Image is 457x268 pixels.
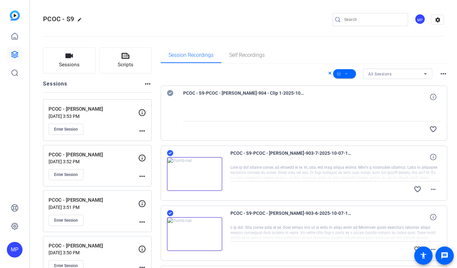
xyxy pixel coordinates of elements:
[415,14,425,24] div: MP
[344,16,403,24] input: Search
[138,218,146,226] mat-icon: more_horiz
[230,209,351,225] span: PCOC - S9-PCOC - [PERSON_NAME]-903-6-2025-10-07-11-31-54-927-0
[43,15,74,23] span: PCOC - S9
[431,15,444,25] mat-icon: settings
[49,205,138,210] p: [DATE] 3:51 PM
[77,17,85,25] mat-icon: edit
[49,215,83,226] button: Enter Session
[167,157,222,191] img: thumb-nail
[429,185,437,193] mat-icon: more_horiz
[99,47,152,73] button: Scripts
[49,159,138,164] p: [DATE] 3:52 PM
[230,149,351,165] span: PCOC - S9-PCOC - [PERSON_NAME]-903-7-2025-10-07-11-40-13-685-0
[49,124,83,135] button: Enter Session
[414,245,421,253] mat-icon: favorite_border
[10,10,20,21] img: blue-gradient.svg
[420,252,427,260] mat-icon: accessibility
[43,47,96,73] button: Sessions
[43,80,67,92] h2: Sessions
[167,217,222,251] img: thumb-nail
[169,53,214,58] span: Session Recordings
[49,114,138,119] p: [DATE] 3:53 PM
[138,172,146,180] mat-icon: more_horiz
[429,125,437,133] mat-icon: favorite_border
[49,197,138,204] p: PCOC - [PERSON_NAME]
[415,14,426,25] ngx-avatar: Meetinghouse Productions
[138,127,146,135] mat-icon: more_horiz
[368,72,391,76] span: All Sessions
[229,53,265,58] span: Self Recordings
[414,185,421,193] mat-icon: favorite_border
[183,89,304,105] span: PCOC - S9-PCOC - [PERSON_NAME]-904 - Clip 1-2025-10-07-12-18-36-931-0
[429,245,437,253] mat-icon: more_horiz
[49,151,138,159] p: PCOC - [PERSON_NAME]
[54,172,78,177] span: Enter Session
[7,242,22,258] div: MP
[49,169,83,180] button: Enter Session
[49,250,138,255] p: [DATE] 3:50 PM
[118,61,133,69] span: Scripts
[439,70,447,78] mat-icon: more_horiz
[54,218,78,223] span: Enter Session
[59,61,80,69] span: Sessions
[49,105,138,113] p: PCOC - [PERSON_NAME]
[49,242,138,250] p: PCOC - [PERSON_NAME]
[54,127,78,132] span: Enter Session
[441,252,449,260] mat-icon: message
[144,80,152,88] mat-icon: more_horiz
